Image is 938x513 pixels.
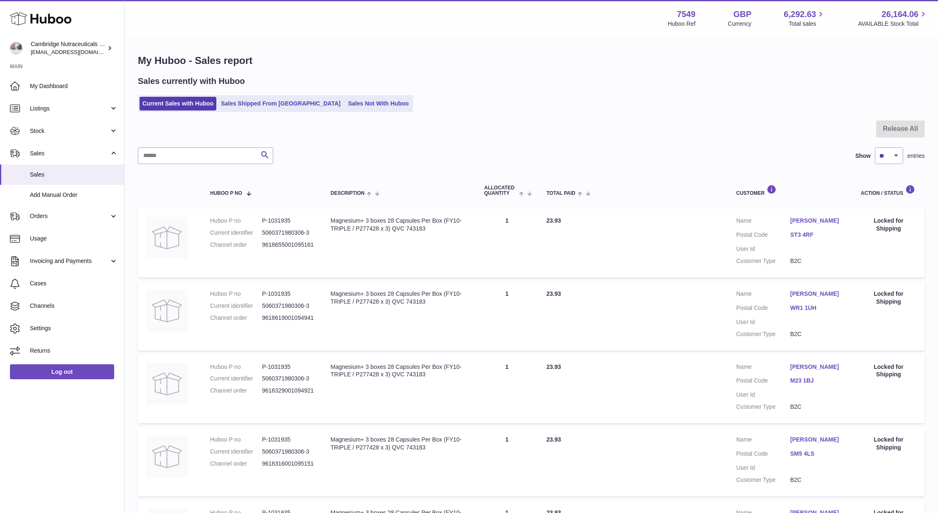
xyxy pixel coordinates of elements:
span: 6,292.63 [784,9,816,20]
span: ALLOCATED Quantity [484,185,517,196]
span: Usage [30,235,118,243]
strong: 7549 [677,9,696,20]
div: Cambridge Nutraceuticals Ltd [31,40,105,56]
dt: Channel order [210,314,262,322]
dt: Name [736,217,790,227]
dd: P-1031935 [262,290,314,298]
a: WR1 1UH [790,304,844,312]
span: 26,164.06 [882,9,918,20]
div: Locked for Shipping [861,436,916,452]
div: Magnesium+ 3 boxes 28 Capsules Per Box (FY10-TRIPLE / P277428 x 3) QVC 743183 [331,363,468,379]
h2: Sales currently with Huboo [138,76,245,87]
span: 23.93 [546,363,561,370]
span: Cases [30,280,118,287]
dd: 9618316001095151 [262,460,314,468]
span: Huboo P no [210,191,242,196]
a: M23 1BJ [790,377,844,385]
div: Currency [728,20,752,28]
span: Sales [30,150,109,157]
div: Huboo Ref [668,20,696,28]
dd: 9618619001094941 [262,314,314,322]
dt: Huboo P no [210,436,262,444]
dt: Name [736,290,790,300]
a: [PERSON_NAME] [790,436,844,444]
dt: Current identifier [210,375,262,383]
img: no-photo.jpg [146,436,188,477]
dt: User Id [736,245,790,253]
a: [PERSON_NAME] [790,363,844,371]
td: 1 [476,282,538,351]
dd: B2C [790,476,844,484]
dt: Current identifier [210,229,262,237]
span: 23.93 [546,217,561,224]
dd: 5060371980306-3 [262,302,314,310]
dt: Channel order [210,460,262,468]
div: Customer [736,185,844,196]
dt: Name [736,436,790,446]
a: [PERSON_NAME] [790,217,844,225]
dd: 5060371980306-3 [262,229,314,237]
a: Current Sales with Huboo [140,97,216,110]
span: My Dashboard [30,82,118,90]
dt: Customer Type [736,476,790,484]
dt: User Id [736,318,790,326]
strong: GBP [733,9,751,20]
span: Sales [30,171,118,179]
dd: B2C [790,330,844,338]
dt: Channel order [210,241,262,249]
a: Sales Shipped From [GEOGRAPHIC_DATA] [218,97,343,110]
div: Locked for Shipping [861,217,916,233]
img: no-photo.jpg [146,217,188,258]
a: Sales Not With Huboo [345,97,411,110]
td: 1 [476,427,538,496]
dt: User Id [736,464,790,472]
a: [PERSON_NAME] [790,290,844,298]
dt: Current identifier [210,302,262,310]
img: no-photo.jpg [146,363,188,405]
dt: Postal Code [736,304,790,314]
img: no-photo.jpg [146,290,188,331]
dd: 5060371980306-3 [262,448,314,456]
span: [EMAIL_ADDRESS][DOMAIN_NAME] [31,49,122,55]
dt: Name [736,363,790,373]
a: 26,164.06 AVAILABLE Stock Total [858,9,928,28]
span: Add Manual Order [30,191,118,199]
td: 1 [476,209,538,277]
span: Total sales [789,20,825,28]
dt: Postal Code [736,377,790,387]
dt: Current identifier [210,448,262,456]
img: qvc@camnutra.com [10,42,22,54]
dd: B2C [790,257,844,265]
a: SM5 4LS [790,450,844,458]
span: Listings [30,105,109,113]
h1: My Huboo - Sales report [138,54,925,67]
a: 6,292.63 Total sales [784,9,826,28]
span: Returns [30,347,118,355]
span: Orders [30,212,109,220]
dd: P-1031935 [262,217,314,225]
dd: 5060371980306-3 [262,375,314,383]
span: 23.93 [546,290,561,297]
dt: Huboo P no [210,363,262,371]
dt: User Id [736,391,790,399]
dt: Huboo P no [210,217,262,225]
td: 1 [476,355,538,424]
label: Show [855,152,871,160]
div: Locked for Shipping [861,290,916,306]
a: ST3 4RF [790,231,844,239]
span: Settings [30,324,118,332]
dd: 9618329001094921 [262,387,314,395]
span: 23.93 [546,436,561,443]
div: Magnesium+ 3 boxes 28 Capsules Per Box (FY10-TRIPLE / P277428 x 3) QVC 743183 [331,217,468,233]
dt: Customer Type [736,330,790,338]
dd: P-1031935 [262,363,314,371]
dt: Channel order [210,387,262,395]
dd: B2C [790,403,844,411]
span: Total paid [546,191,576,196]
dd: 9618655001095161 [262,241,314,249]
div: Action / Status [861,185,916,196]
div: Magnesium+ 3 boxes 28 Capsules Per Box (FY10-TRIPLE / P277428 x 3) QVC 743183 [331,436,468,452]
dt: Postal Code [736,231,790,241]
dt: Huboo P no [210,290,262,298]
span: Channels [30,302,118,310]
